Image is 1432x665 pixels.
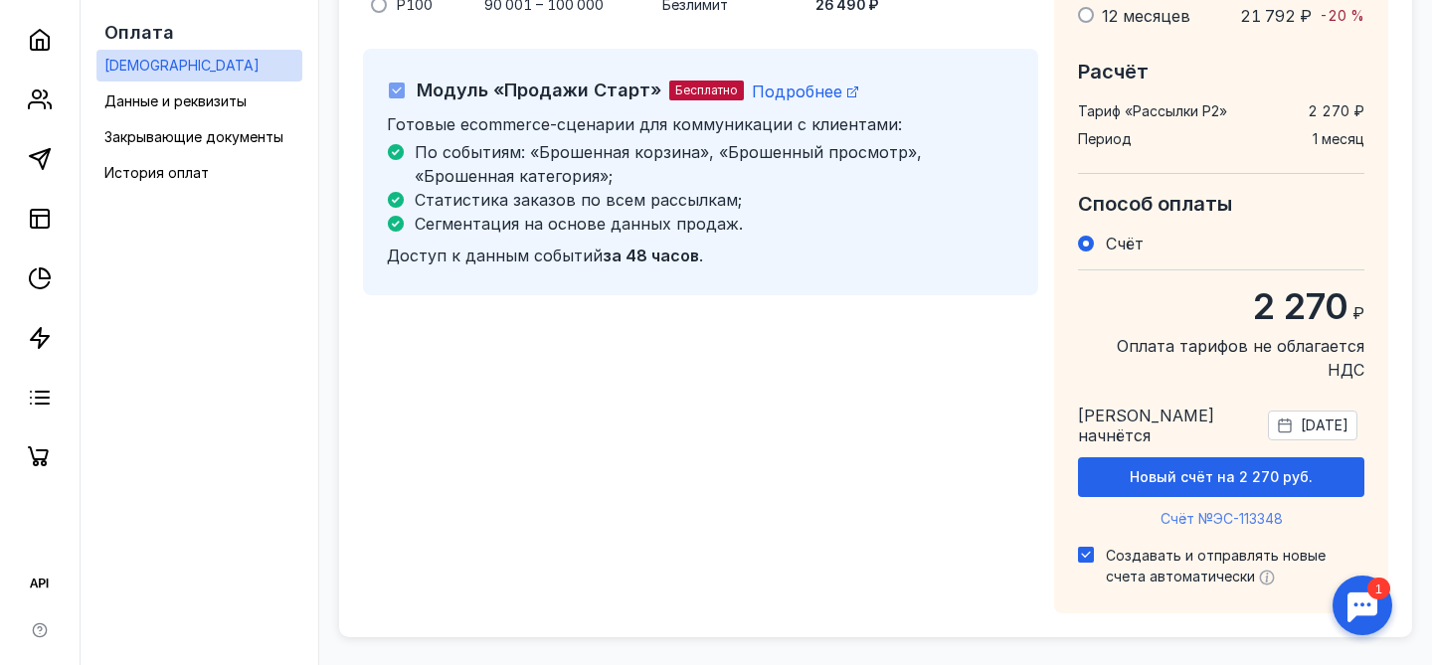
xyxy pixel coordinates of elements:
span: [DEMOGRAPHIC_DATA] [104,57,260,74]
span: ₽ [1352,303,1364,323]
button: Новый счёт на 2 270 руб. [1078,457,1364,497]
span: 21 792 ₽ [1240,6,1312,26]
span: Оплата тарифов не облагается НДС [1078,334,1364,382]
span: Готовые ecommerce-сценарии для коммуникации с клиентами: [387,114,902,134]
span: Тариф « Рассылки P2 » [1078,101,1227,121]
span: Счёт №ЭС-113348 [1161,510,1283,527]
span: 1 месяц [1313,129,1364,149]
span: Период [1078,129,1132,149]
div: 1 [45,12,68,34]
a: [DEMOGRAPHIC_DATA] [96,50,302,82]
span: Закрывающие документы [104,128,283,145]
a: История оплат [96,157,302,189]
span: Статистика заказов по всем рассылкам; [415,190,742,210]
span: Сегментация на основе данных продаж. [415,214,743,234]
b: за 48 часов [603,246,699,265]
span: История оплат [104,164,209,181]
a: Данные и реквизиты [96,85,302,117]
span: Способ оплаты [1078,192,1232,216]
span: Создавать и отправлять новые счета автоматически [1106,547,1326,584]
span: Модуль «Продажи Старт» [417,80,661,100]
span: Расчёт [1078,60,1149,83]
a: Закрывающие документы [96,121,302,153]
span: Подробнее [752,82,842,101]
button: Счёт №ЭС-113348 [1078,509,1364,529]
span: Счёт [1106,234,1144,253]
span: По событиям: «Брошенная корзина», «Брошенный просмотр», «Брошенная категория»; [415,142,922,186]
span: 12 месяцев [1102,6,1190,26]
span: 2 270 [1253,284,1348,328]
a: Подробнее [752,82,858,101]
span: [DATE] [1301,416,1348,435]
span: [PERSON_NAME] начнётся [1078,406,1252,445]
span: Новый счёт на 2 270 руб. [1130,469,1313,486]
span: -20 % [1320,7,1364,24]
span: Оплата [104,22,174,43]
span: Данные и реквизиты [104,92,247,109]
span: Бесплатно [675,83,738,97]
span: 2 270 ₽ [1308,101,1364,121]
span: Доступ к данным событий . [387,246,703,265]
